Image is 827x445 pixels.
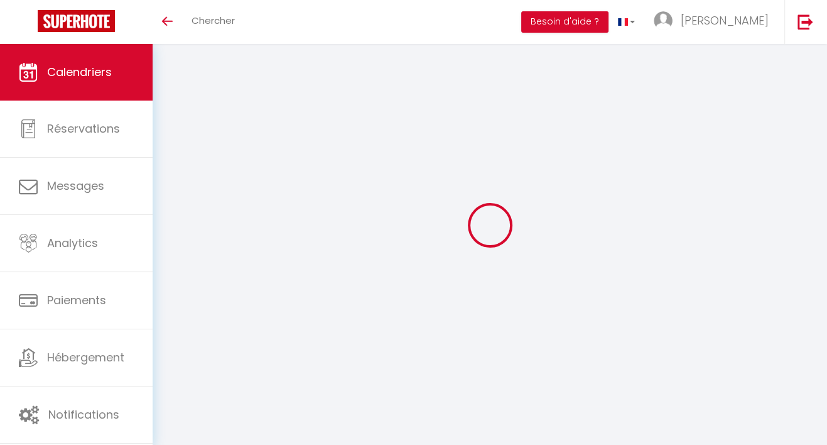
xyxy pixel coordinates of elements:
[47,349,124,365] span: Hébergement
[38,10,115,32] img: Super Booking
[521,11,608,33] button: Besoin d'aide ?
[47,64,112,80] span: Calendriers
[10,5,48,43] button: Ouvrir le widget de chat LiveChat
[681,13,769,28] span: [PERSON_NAME]
[47,235,98,251] span: Analytics
[654,11,673,30] img: ...
[48,407,119,422] span: Notifications
[797,14,813,30] img: logout
[47,292,106,308] span: Paiements
[192,14,235,27] span: Chercher
[47,178,104,194] span: Messages
[47,121,120,136] span: Réservations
